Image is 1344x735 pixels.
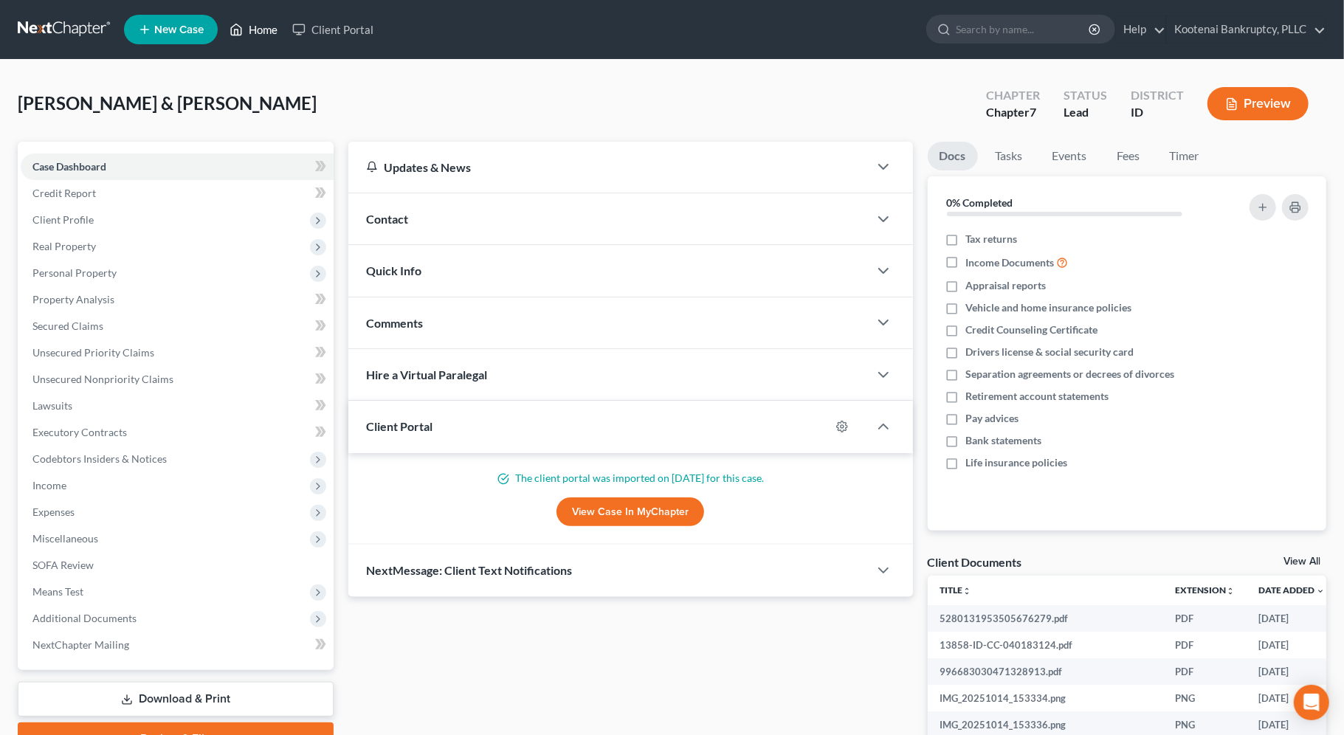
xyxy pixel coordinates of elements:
[366,159,850,175] div: Updates & News
[32,320,103,332] span: Secured Claims
[366,367,487,382] span: Hire a Virtual Paralegal
[18,92,317,114] span: [PERSON_NAME] & [PERSON_NAME]
[1316,587,1325,596] i: expand_more
[21,366,334,393] a: Unsecured Nonpriority Claims
[366,563,572,577] span: NextMessage: Client Text Notifications
[32,266,117,279] span: Personal Property
[1064,87,1107,104] div: Status
[32,426,127,438] span: Executory Contracts
[1163,658,1247,685] td: PDF
[928,658,1163,685] td: 996683030471328913.pdf
[1247,685,1337,711] td: [DATE]
[966,300,1132,315] span: Vehicle and home insurance policies
[986,87,1040,104] div: Chapter
[285,16,381,43] a: Client Portal
[1163,685,1247,711] td: PNG
[966,345,1134,359] span: Drivers license & social security card
[32,293,114,306] span: Property Analysis
[18,682,334,717] a: Download & Print
[366,471,895,486] p: The client portal was imported on [DATE] for this case.
[32,505,75,518] span: Expenses
[928,554,1022,570] div: Client Documents
[928,632,1163,658] td: 13858-ID-CC-040183124.pdf
[928,605,1163,632] td: 5280131953505676279.pdf
[1247,658,1337,685] td: [DATE]
[1131,104,1184,121] div: ID
[1163,605,1247,632] td: PDF
[1258,584,1325,596] a: Date Added expand_more
[966,278,1047,293] span: Appraisal reports
[366,316,423,330] span: Comments
[1207,87,1309,120] button: Preview
[21,339,334,366] a: Unsecured Priority Claims
[366,263,421,277] span: Quick Info
[32,585,83,598] span: Means Test
[32,612,137,624] span: Additional Documents
[1105,142,1152,170] a: Fees
[32,187,96,199] span: Credit Report
[222,16,285,43] a: Home
[940,584,971,596] a: Titleunfold_more
[32,638,129,651] span: NextChapter Mailing
[32,213,94,226] span: Client Profile
[21,419,334,446] a: Executory Contracts
[1163,632,1247,658] td: PDF
[21,153,334,180] a: Case Dashboard
[32,373,173,385] span: Unsecured Nonpriority Claims
[1247,632,1337,658] td: [DATE]
[21,180,334,207] a: Credit Report
[1167,16,1326,43] a: Kootenai Bankruptcy, PLLC
[966,367,1175,382] span: Separation agreements or decrees of divorces
[966,411,1019,426] span: Pay advices
[986,104,1040,121] div: Chapter
[366,419,433,433] span: Client Portal
[32,160,106,173] span: Case Dashboard
[32,399,72,412] span: Lawsuits
[966,455,1068,470] span: Life insurance policies
[966,322,1098,337] span: Credit Counseling Certificate
[966,255,1055,270] span: Income Documents
[966,389,1109,404] span: Retirement account statements
[984,142,1035,170] a: Tasks
[21,632,334,658] a: NextChapter Mailing
[32,346,154,359] span: Unsecured Priority Claims
[32,559,94,571] span: SOFA Review
[1226,587,1235,596] i: unfold_more
[1283,556,1320,567] a: View All
[928,142,978,170] a: Docs
[966,232,1018,246] span: Tax returns
[1116,16,1165,43] a: Help
[32,479,66,491] span: Income
[966,433,1042,448] span: Bank statements
[928,685,1163,711] td: IMG_20251014_153334.png
[366,212,408,226] span: Contact
[1175,584,1235,596] a: Extensionunfold_more
[32,532,98,545] span: Miscellaneous
[21,286,334,313] a: Property Analysis
[32,452,167,465] span: Codebtors Insiders & Notices
[21,552,334,579] a: SOFA Review
[21,313,334,339] a: Secured Claims
[1247,605,1337,632] td: [DATE]
[21,393,334,419] a: Lawsuits
[947,196,1013,209] strong: 0% Completed
[1064,104,1107,121] div: Lead
[1030,105,1036,119] span: 7
[956,15,1091,43] input: Search by name...
[962,587,971,596] i: unfold_more
[1041,142,1099,170] a: Events
[154,24,204,35] span: New Case
[1294,685,1329,720] div: Open Intercom Messenger
[1158,142,1211,170] a: Timer
[1131,87,1184,104] div: District
[556,497,704,527] a: View Case in MyChapter
[32,240,96,252] span: Real Property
